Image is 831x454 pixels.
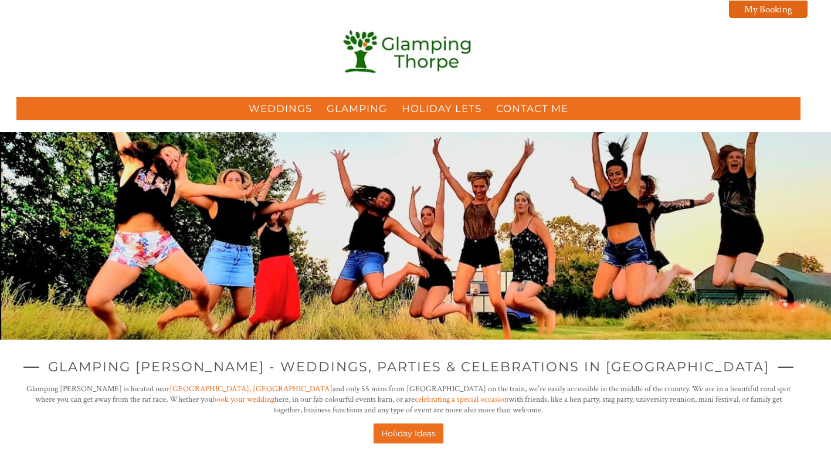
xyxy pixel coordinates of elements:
a: Contact Me [496,103,568,114]
a: Holiday Lets [402,103,481,114]
a: celebrating a special occasion [415,394,508,405]
a: Holiday Ideas [374,423,443,443]
a: [GEOGRAPHIC_DATA], [GEOGRAPHIC_DATA] [169,384,333,394]
a: book your wedding [212,394,274,405]
p: Glamping [PERSON_NAME] is located near and only 55 mins from [GEOGRAPHIC_DATA] on the train, we'r... [23,384,793,415]
a: Weddings [249,103,312,114]
a: My Booking [729,1,808,18]
img: Glamping Thorpe [335,23,482,82]
a: Glamping [327,103,387,114]
span: Glamping [PERSON_NAME] - Weddings, Parties & Celebrations in [GEOGRAPHIC_DATA] [39,358,778,375]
